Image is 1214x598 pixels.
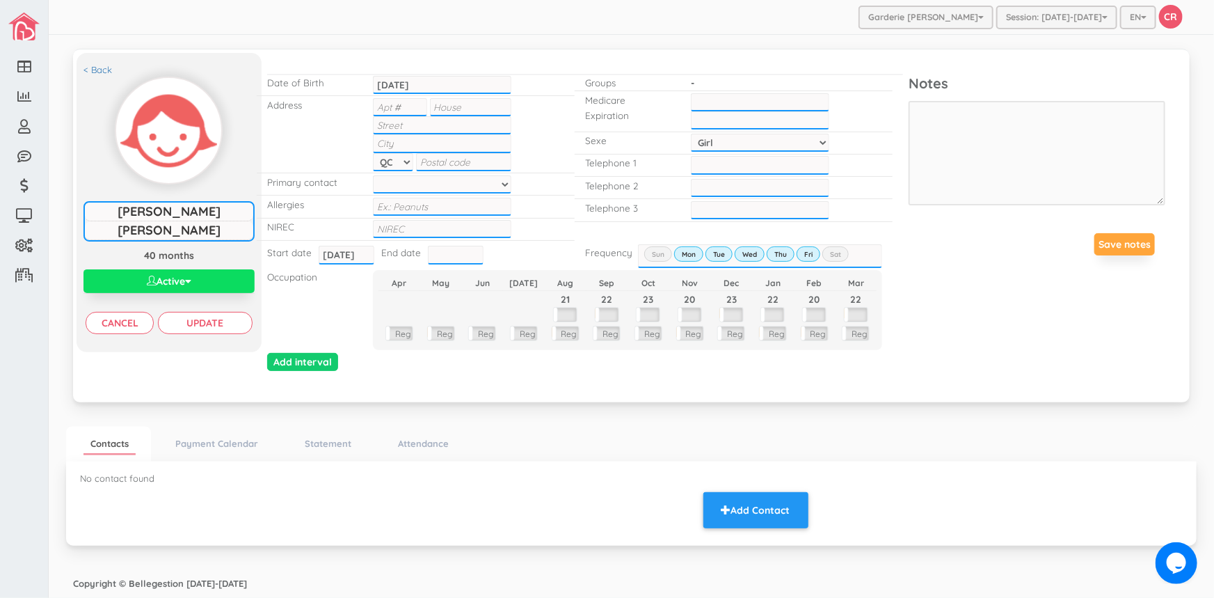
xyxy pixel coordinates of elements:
[373,116,511,134] input: Street
[1094,233,1155,255] button: Save notes
[585,134,670,147] p: Sexe
[373,198,511,216] input: Ex.: Peanuts
[909,74,1165,94] p: Notes
[73,578,247,589] strong: Copyright © Bellegestion [DATE]-[DATE]
[703,492,808,528] button: Add Contact
[267,175,352,189] p: Primary contact
[430,98,511,116] input: House
[767,246,794,262] label: Thu
[586,276,628,291] th: Sep
[267,76,352,89] p: Date of Birth
[168,434,265,454] a: Payment Calendar
[391,434,456,454] a: Attendance
[85,203,253,221] input: First name
[267,246,312,259] p: Start date
[760,326,786,340] label: Reg
[794,276,836,291] th: Feb
[116,78,221,183] img: Click to change profile pic
[552,326,579,340] label: Reg
[752,276,794,291] th: Jan
[373,76,511,94] input: Date of birth
[83,434,136,456] a: Contacts
[8,13,40,40] img: image
[677,326,703,340] label: Reg
[469,326,495,340] label: Reg
[503,276,545,291] th: [DATE]
[585,76,670,89] p: Groups
[545,276,586,291] th: Aug
[801,326,828,340] label: Reg
[585,93,670,107] p: Medicare
[718,326,744,340] label: Reg
[628,276,669,291] th: Oct
[416,153,511,171] input: Postal code
[635,326,662,340] label: Reg
[83,63,112,77] a: < Back
[267,220,352,233] p: NIREC
[428,326,454,340] label: Reg
[86,312,154,334] input: Cancel
[705,246,733,262] label: Tue
[822,246,849,262] label: Sat
[842,326,869,340] label: Reg
[80,472,808,485] p: No contact found
[386,326,413,340] label: Reg
[373,98,426,116] input: Apt #
[267,270,352,283] p: Occupation
[593,326,620,340] label: Reg
[585,179,670,192] p: Telephone 2
[381,246,421,259] p: End date
[585,246,617,259] p: Frequency
[298,434,358,454] a: Statement
[797,246,820,262] label: Fri
[669,276,711,291] th: Nov
[691,76,829,89] p: -
[378,276,420,291] th: Apr
[735,246,765,262] label: Wed
[644,246,672,262] label: Sun
[267,198,352,211] p: Allergies
[267,353,338,371] input: Add interval
[420,276,462,291] th: May
[511,326,537,340] label: Reg
[373,220,511,238] input: NIREC
[674,246,703,262] label: Mon
[585,156,670,169] p: Telephone 1
[462,276,504,291] th: Jun
[85,221,253,240] input: Last name
[585,201,670,214] p: Telephone 3
[710,276,752,291] th: Dec
[267,98,352,111] p: Address
[158,312,252,334] input: Update
[835,276,877,291] th: Mar
[373,134,511,152] input: City
[1156,542,1200,584] iframe: chat widget
[585,109,670,122] p: Expiration
[83,269,255,293] button: Active
[83,249,255,262] p: 40 months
